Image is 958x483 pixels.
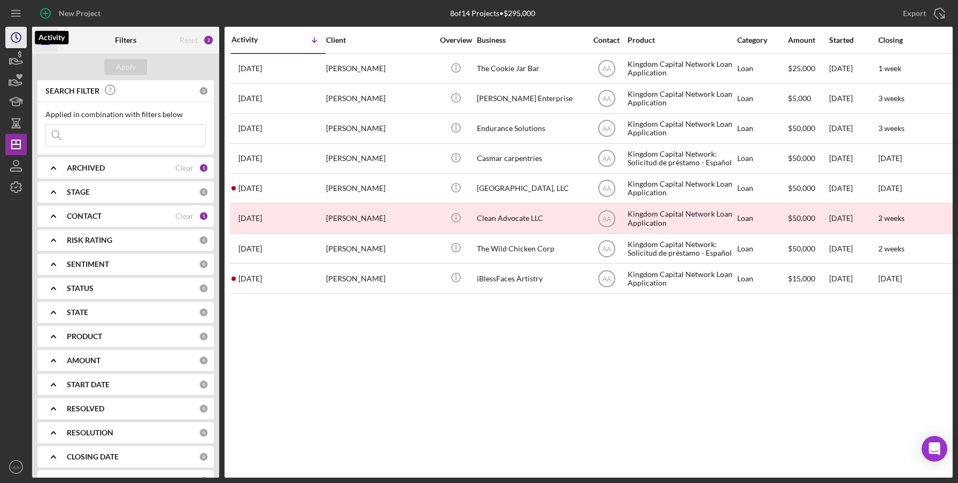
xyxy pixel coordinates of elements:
[477,174,584,203] div: [GEOGRAPHIC_DATA], LLC
[238,214,262,223] time: 2025-06-19 15:38
[878,274,902,283] time: [DATE]
[477,85,584,113] div: [PERSON_NAME] Enterprise
[326,174,433,203] div: [PERSON_NAME]
[326,36,433,44] div: Client
[788,264,828,293] div: $15,000
[922,436,947,462] div: Open Intercom Messenger
[67,308,88,317] b: STATE
[199,452,208,462] div: 0
[788,234,828,263] div: $50,000
[199,235,208,245] div: 0
[477,114,584,143] div: Endurance Solutions
[67,164,105,172] b: ARCHIVED
[326,144,433,173] div: [PERSON_NAME]
[878,94,905,103] time: 3 weeks
[878,124,905,133] time: 3 weeks
[737,144,787,173] div: Loan
[231,35,279,44] div: Activity
[788,85,828,113] div: $5,000
[199,332,208,341] div: 0
[602,185,611,193] text: AA
[238,124,262,133] time: 2025-06-26 20:07
[199,380,208,389] div: 0
[602,155,611,163] text: AA
[5,456,27,478] button: AA
[628,234,735,263] div: Kingdom Capital Network: Solicitud de préstamo - Español
[903,3,926,24] div: Export
[829,144,877,173] div: [DATE]
[628,144,735,173] div: Kingdom Capital Network: Solicitud de préstamo - Español
[32,3,111,24] button: New Project
[628,174,735,203] div: Kingdom Capital Network Loan Application
[67,188,90,196] b: STAGE
[238,244,262,253] time: 2025-06-18 15:32
[175,212,194,220] div: Clear
[788,36,828,44] div: Amount
[115,36,136,44] b: Filters
[67,236,112,244] b: RISK RATING
[199,308,208,317] div: 0
[67,453,119,461] b: CLOSING DATE
[326,234,433,263] div: [PERSON_NAME]
[737,114,787,143] div: Loan
[737,204,787,233] div: Loan
[829,204,877,233] div: [DATE]
[737,264,787,293] div: Loan
[829,36,877,44] div: Started
[602,95,611,103] text: AA
[737,174,787,203] div: Loan
[737,85,787,113] div: Loan
[436,36,476,44] div: Overview
[67,260,109,269] b: SENTIMENT
[180,36,198,44] div: Reset
[199,356,208,365] div: 0
[199,86,208,96] div: 0
[878,244,905,253] time: 2 weeks
[203,35,214,45] div: 2
[878,213,905,223] time: 2 weeks
[67,428,113,437] b: RESOLUTION
[67,284,94,293] b: STATUS
[326,114,433,143] div: [PERSON_NAME]
[477,264,584,293] div: iBlessFaces Artistry
[67,404,104,413] b: RESOLVED
[450,9,535,18] div: 8 of 14 Projects • $295,000
[878,154,902,163] time: [DATE]
[199,211,208,221] div: 1
[238,64,262,73] time: 2025-07-07 15:24
[602,245,611,252] text: AA
[326,264,433,293] div: [PERSON_NAME]
[59,3,101,24] div: New Project
[602,275,611,282] text: AA
[628,36,735,44] div: Product
[829,85,877,113] div: [DATE]
[628,204,735,233] div: Kingdom Capital Network Loan Application
[788,55,828,83] div: $25,000
[67,356,101,365] b: AMOUNT
[602,215,611,223] text: AA
[104,59,147,75] button: Apply
[199,428,208,438] div: 0
[45,110,206,119] div: Applied in combination with filters below
[67,380,110,389] b: START DATE
[737,55,787,83] div: Loan
[326,204,433,233] div: [PERSON_NAME]
[586,36,627,44] div: Contact
[829,234,877,263] div: [DATE]
[829,55,877,83] div: [DATE]
[878,183,902,193] time: [DATE]
[788,114,828,143] div: $50,000
[628,114,735,143] div: Kingdom Capital Network Loan Application
[628,264,735,293] div: Kingdom Capital Network Loan Application
[602,65,611,73] text: AA
[199,404,208,413] div: 0
[238,94,262,103] time: 2025-07-02 17:37
[326,85,433,113] div: [PERSON_NAME]
[788,204,828,233] div: $50,000
[477,144,584,173] div: Casmar carpentries
[67,212,102,220] b: CONTACT
[116,59,136,75] div: Apply
[892,3,953,24] button: Export
[199,163,208,173] div: 1
[829,114,877,143] div: [DATE]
